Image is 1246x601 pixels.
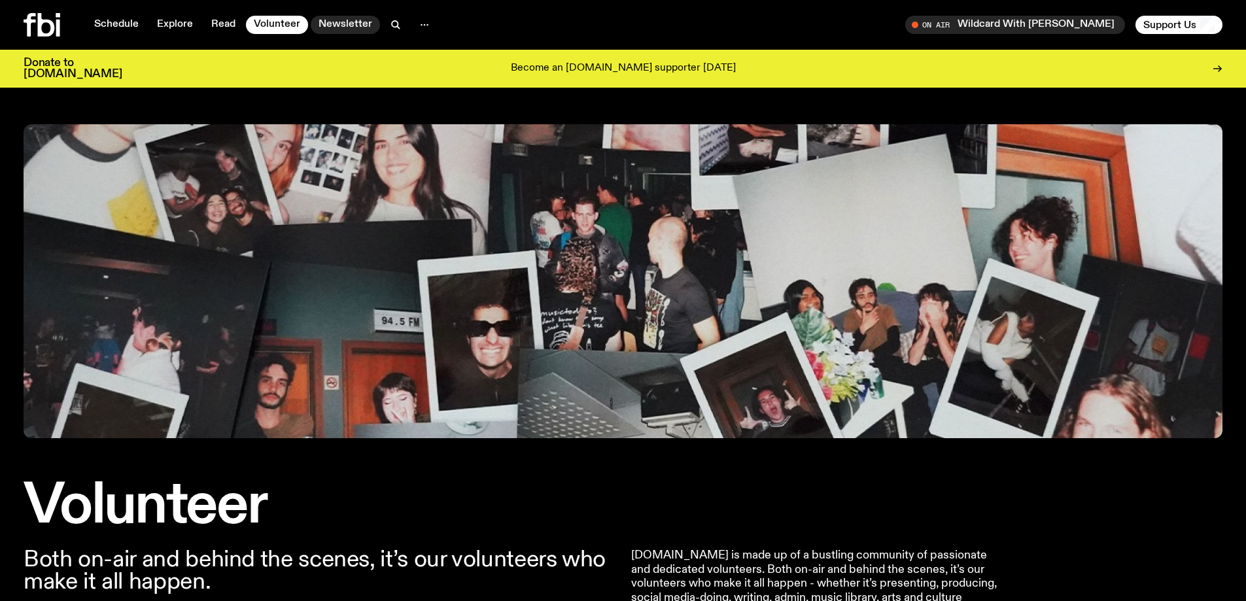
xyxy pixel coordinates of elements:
a: Schedule [86,16,147,34]
a: Read [203,16,243,34]
a: Newsletter [311,16,380,34]
img: A collage of photographs and polaroids showing FBI volunteers. [24,124,1222,438]
a: Volunteer [246,16,308,34]
button: On AirWildcard With [PERSON_NAME] [905,16,1125,34]
p: Both on-air and behind the scenes, it’s our volunteers who make it all happen. [24,549,615,593]
p: Become an [DOMAIN_NAME] supporter [DATE] [511,63,736,75]
h1: Volunteer [24,480,615,533]
span: Support Us [1143,19,1196,31]
button: Support Us [1135,16,1222,34]
h3: Donate to [DOMAIN_NAME] [24,58,122,80]
a: Explore [149,16,201,34]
